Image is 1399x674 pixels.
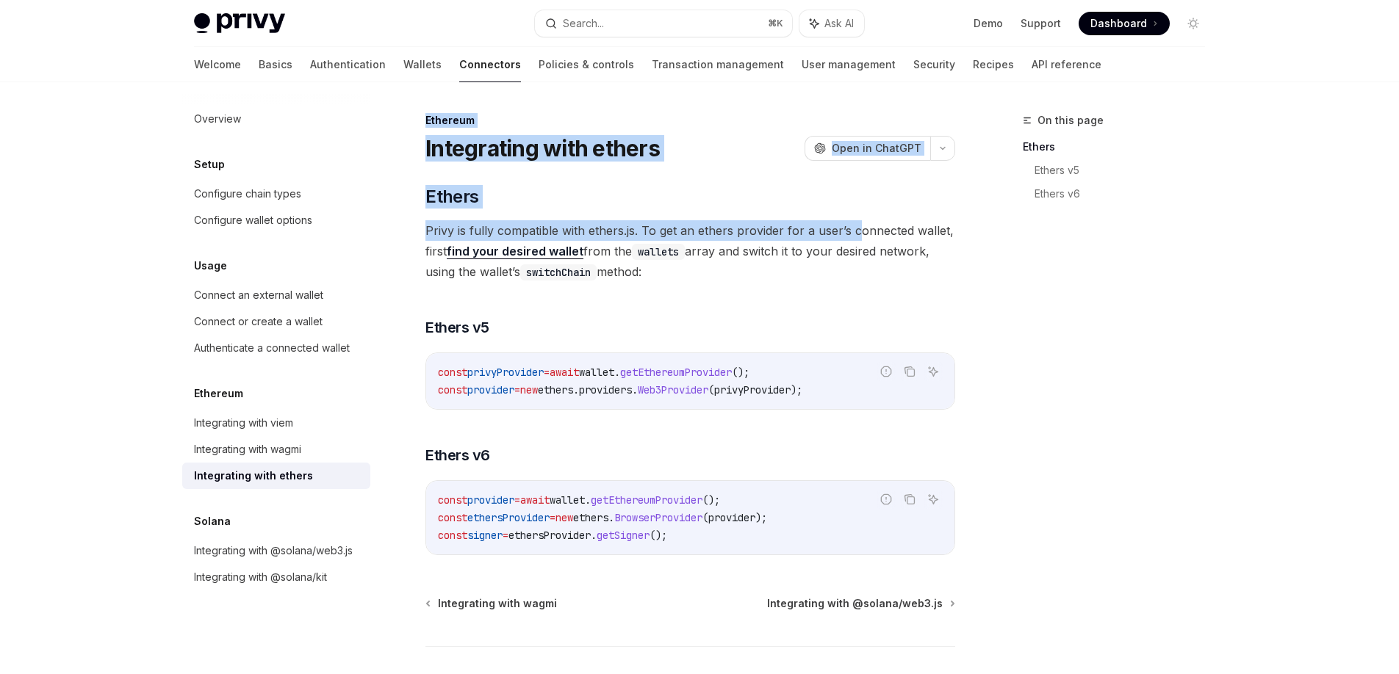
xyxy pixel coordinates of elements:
[702,511,708,524] span: (
[508,529,591,542] span: ethersProvider
[182,564,370,590] a: Integrating with @solana/kit
[1035,159,1217,182] a: Ethers v5
[438,493,467,507] span: const
[535,10,792,37] button: Search...⌘K
[550,493,585,507] span: wallet
[194,512,231,530] h5: Solana
[182,207,370,233] a: Configure wallet options
[1023,135,1217,159] a: Ethers
[555,511,573,524] span: new
[425,220,955,282] span: Privy is fully compatible with ethers.js. To get an ethers provider for a user’s connected wallet...
[702,493,720,507] span: ();
[563,15,604,32] div: Search...
[425,317,489,338] span: Ethers v5
[614,366,620,379] span: .
[924,362,943,381] button: Ask AI
[550,511,555,524] span: =
[913,47,955,82] a: Security
[310,47,386,82] a: Authentication
[194,257,227,275] h5: Usage
[425,445,490,465] span: Ethers v6
[403,47,442,82] a: Wallets
[632,383,638,396] span: .
[579,366,614,379] span: wallet
[877,490,896,509] button: Report incorrect code
[591,529,597,542] span: .
[182,181,370,207] a: Configure chain types
[1032,47,1101,82] a: API reference
[467,493,514,507] span: provider
[650,529,667,542] span: ();
[802,47,896,82] a: User management
[538,383,573,396] span: ethers
[194,185,301,203] div: Configure chain types
[591,493,702,507] span: getEthereumProvider
[632,244,685,260] code: wallets
[438,511,467,524] span: const
[438,529,467,542] span: const
[974,16,1003,31] a: Demo
[550,366,579,379] span: await
[182,282,370,308] a: Connect an external wallet
[805,136,930,161] button: Open in ChatGPT
[459,47,521,82] a: Connectors
[900,362,919,381] button: Copy the contents from the code block
[425,135,660,162] h1: Integrating with ethers
[714,383,791,396] span: privyProvider
[194,568,327,586] div: Integrating with @solana/kit
[520,493,550,507] span: await
[1021,16,1061,31] a: Support
[182,463,370,489] a: Integrating with ethers
[427,596,557,611] a: Integrating with wagmi
[620,366,732,379] span: getEthereumProvider
[1035,182,1217,206] a: Ethers v6
[182,537,370,564] a: Integrating with @solana/web3.js
[514,383,520,396] span: =
[438,383,467,396] span: const
[259,47,292,82] a: Basics
[767,596,954,611] a: Integrating with @solana/web3.js
[194,467,313,485] div: Integrating with ethers
[467,383,514,396] span: provider
[520,383,538,396] span: new
[194,211,312,229] div: Configure wallet options
[438,366,467,379] span: const
[194,542,353,559] div: Integrating with @solana/web3.js
[194,339,350,357] div: Authenticate a connected wallet
[425,113,955,128] div: Ethereum
[638,383,708,396] span: Web3Provider
[1079,12,1170,35] a: Dashboard
[425,185,478,209] span: Ethers
[824,16,854,31] span: Ask AI
[194,414,293,432] div: Integrating with viem
[1090,16,1147,31] span: Dashboard
[467,529,503,542] span: signer
[182,410,370,436] a: Integrating with viem
[799,10,864,37] button: Ask AI
[544,366,550,379] span: =
[194,110,241,128] div: Overview
[579,383,632,396] span: providers
[194,13,285,34] img: light logo
[597,529,650,542] span: getSigner
[973,47,1014,82] a: Recipes
[1182,12,1205,35] button: Toggle dark mode
[614,511,702,524] span: BrowserProvider
[832,141,921,156] span: Open in ChatGPT
[652,47,784,82] a: Transaction management
[194,156,225,173] h5: Setup
[194,313,323,330] div: Connect or create a wallet
[182,436,370,463] a: Integrating with wagmi
[539,47,634,82] a: Policies & controls
[182,106,370,132] a: Overview
[182,308,370,335] a: Connect or create a wallet
[438,596,557,611] span: Integrating with wagmi
[514,493,520,507] span: =
[194,441,301,458] div: Integrating with wagmi
[708,511,755,524] span: provider
[791,383,802,396] span: );
[900,490,919,509] button: Copy the contents from the code block
[768,18,783,29] span: ⌘ K
[608,511,614,524] span: .
[194,47,241,82] a: Welcome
